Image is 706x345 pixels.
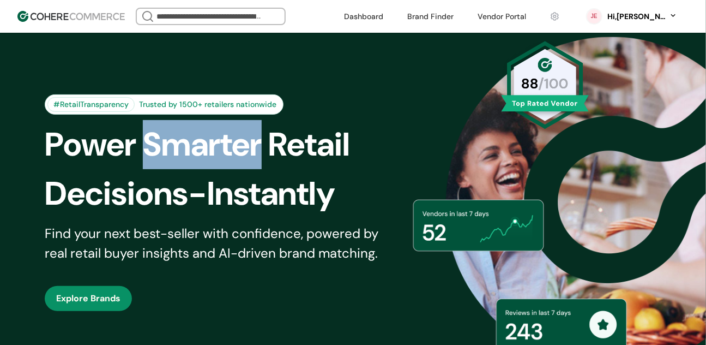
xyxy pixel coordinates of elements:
button: Explore Brands [45,286,132,311]
div: Find your next best-seller with confidence, powered by real retail buyer insights and AI-driven b... [45,224,393,263]
div: Hi, [PERSON_NAME] [607,11,667,22]
div: #RetailTransparency [47,97,135,112]
div: Power Smarter Retail [45,120,411,169]
svg: 0 percent [586,8,602,25]
div: Decisions-Instantly [45,169,411,218]
div: Trusted by 1500+ retailers nationwide [135,99,281,110]
img: Cohere Logo [17,11,125,22]
button: Hi,[PERSON_NAME] [607,11,678,22]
